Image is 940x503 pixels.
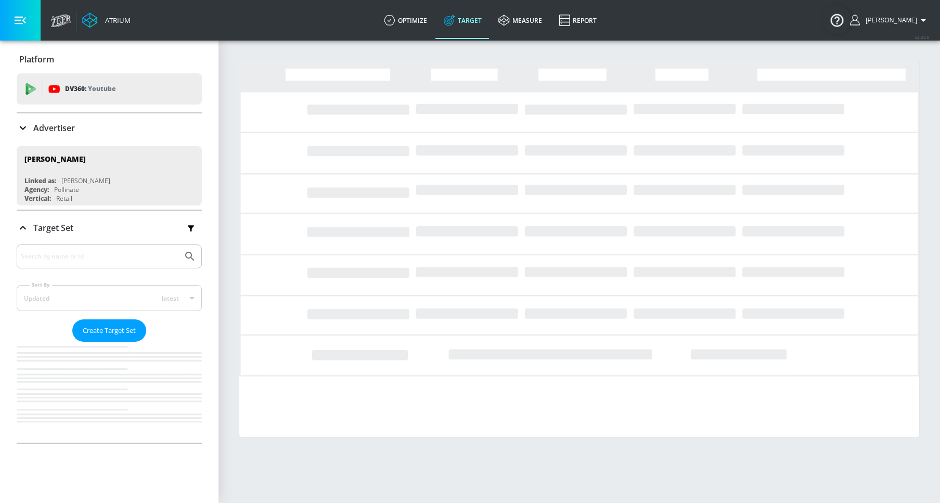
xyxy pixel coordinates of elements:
[65,83,115,95] p: DV360:
[19,54,54,65] p: Platform
[24,154,86,164] div: [PERSON_NAME]
[435,2,490,39] a: Target
[490,2,550,39] a: measure
[101,16,131,25] div: Atrium
[33,122,75,134] p: Advertiser
[24,185,49,194] div: Agency:
[376,2,435,39] a: optimize
[88,83,115,94] p: Youtube
[72,319,146,342] button: Create Target Set
[24,194,51,203] div: Vertical:
[550,2,605,39] a: Report
[17,244,202,443] div: Target Set
[30,281,52,288] label: Sort By
[61,176,110,185] div: [PERSON_NAME]
[17,146,202,205] div: [PERSON_NAME]Linked as:[PERSON_NAME]Agency:PollinateVertical:Retail
[24,294,49,303] div: Updated
[21,250,178,263] input: Search by name or Id
[822,5,852,34] button: Open Resource Center
[850,14,930,27] button: [PERSON_NAME]
[915,34,930,40] span: v 4.24.0
[54,185,79,194] div: Pollinate
[56,194,72,203] div: Retail
[17,113,202,143] div: Advertiser
[861,17,917,24] span: login as: guillermo.cabrera@zefr.com
[82,12,131,28] a: Atrium
[24,176,56,185] div: Linked as:
[162,294,179,303] span: latest
[17,73,202,105] div: DV360: Youtube
[17,342,202,443] nav: list of Target Set
[17,211,202,245] div: Target Set
[33,222,73,234] p: Target Set
[83,325,136,337] span: Create Target Set
[17,45,202,74] div: Platform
